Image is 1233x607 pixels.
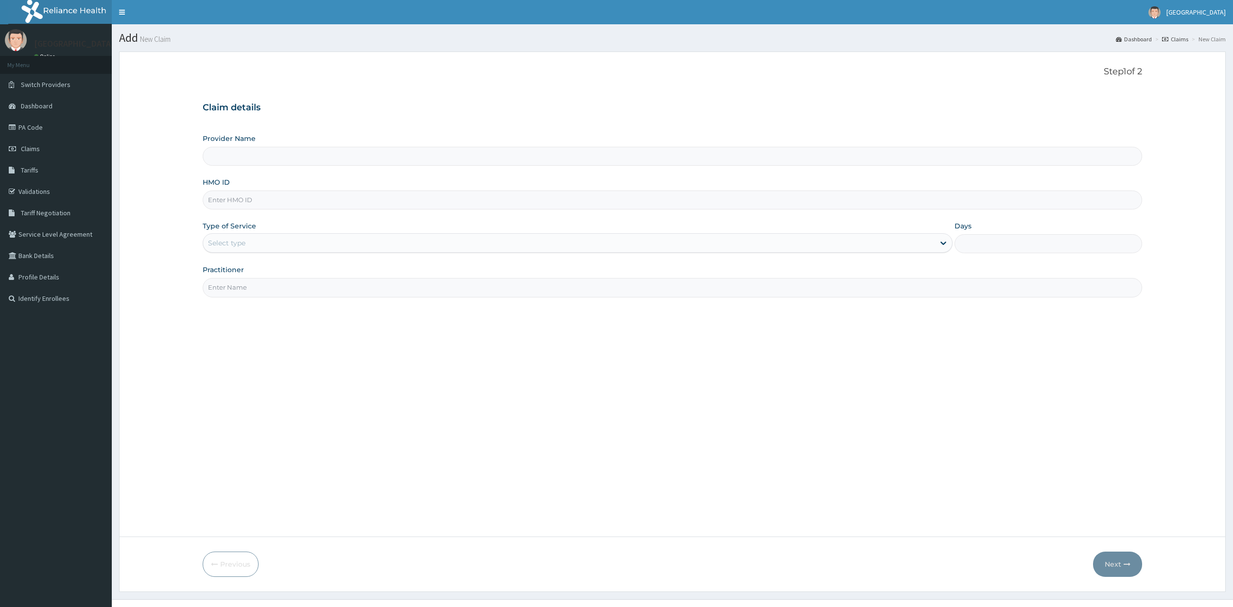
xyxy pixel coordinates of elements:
li: New Claim [1189,35,1226,43]
img: User Image [5,29,27,51]
span: [GEOGRAPHIC_DATA] [1166,8,1226,17]
p: [GEOGRAPHIC_DATA] [34,39,114,48]
span: Dashboard [21,102,52,110]
input: Enter HMO ID [203,191,1143,209]
a: Dashboard [1116,35,1152,43]
label: Provider Name [203,134,256,143]
span: Claims [21,144,40,153]
p: Step 1 of 2 [203,67,1143,77]
div: Select type [208,238,245,248]
label: HMO ID [203,177,230,187]
label: Practitioner [203,265,244,275]
button: Next [1093,552,1142,577]
span: Switch Providers [21,80,70,89]
h3: Claim details [203,103,1143,113]
label: Type of Service [203,221,256,231]
span: Tariff Negotiation [21,208,70,217]
a: Claims [1162,35,1188,43]
a: Online [34,53,57,60]
span: Tariffs [21,166,38,174]
img: User Image [1148,6,1161,18]
label: Days [955,221,972,231]
input: Enter Name [203,278,1143,297]
small: New Claim [138,35,171,43]
button: Previous [203,552,259,577]
h1: Add [119,32,1226,44]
